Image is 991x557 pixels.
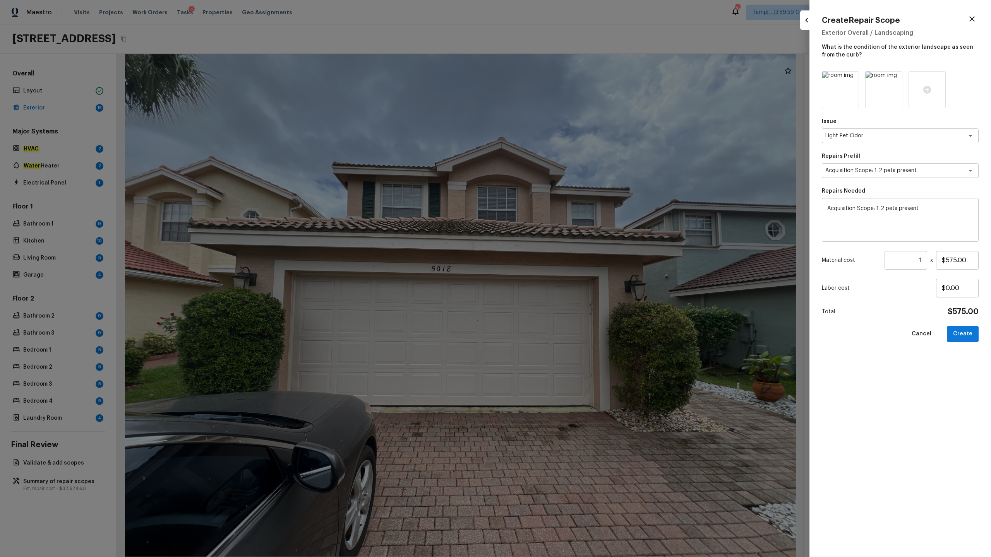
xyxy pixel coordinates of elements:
textarea: Acquisition Scope: 1-2 pets present [827,205,973,236]
textarea: Light Pet Odor [825,132,953,140]
p: Labor cost [822,284,936,292]
div: x [822,251,979,270]
button: Create [947,326,979,342]
p: Issue [822,118,979,125]
h5: Exterior Overall / Landscaping [822,29,979,37]
p: Repairs Needed [822,187,979,195]
p: Total [822,308,835,316]
img: room img [866,72,902,108]
p: Repairs Prefill [822,152,979,160]
img: room img [822,72,859,108]
h4: $575.00 [948,307,979,317]
h4: Create Repair Scope [822,15,900,26]
textarea: Acquisition Scope: 1-2 pets present [825,167,953,174]
p: What is the condition of the exterior landscape as seen from the curb? [822,40,979,59]
p: Material cost [822,256,881,264]
button: Open [965,130,976,141]
button: Open [965,165,976,176]
button: Cancel [905,326,938,342]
